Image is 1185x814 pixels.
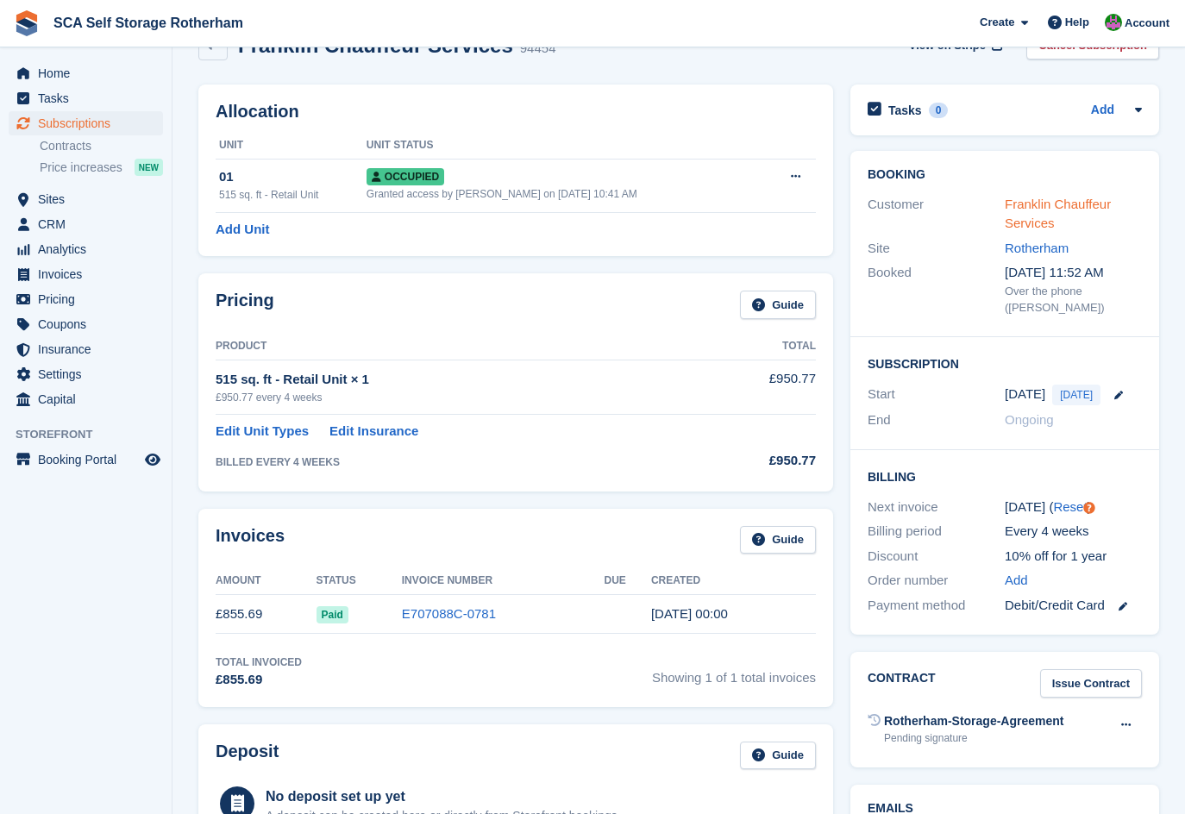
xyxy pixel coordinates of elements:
a: Rotherham [1005,241,1069,255]
td: £950.77 [704,360,816,414]
h2: Booking [868,168,1142,182]
span: Subscriptions [38,111,141,135]
div: Booked [868,263,1005,316]
th: Status [317,567,402,595]
div: £950.77 [704,451,816,471]
h2: Subscription [868,354,1142,372]
span: CRM [38,212,141,236]
th: Amount [216,567,317,595]
div: End [868,410,1005,430]
div: 01 [219,167,367,187]
div: Pending signature [884,730,1063,746]
span: Occupied [367,168,444,185]
th: Total [704,333,816,360]
span: Pricing [38,287,141,311]
div: £855.69 [216,670,302,690]
h2: Pricing [216,291,274,319]
h2: Contract [868,669,936,698]
img: Sarah Race [1105,14,1122,31]
div: BILLED EVERY 4 WEEKS [216,454,704,470]
span: Analytics [38,237,141,261]
th: Due [605,567,651,595]
div: Next invoice [868,498,1005,517]
h2: Deposit [216,742,279,770]
span: Showing 1 of 1 total invoices [652,654,816,690]
div: Billing period [868,522,1005,542]
a: Add [1091,101,1114,121]
a: menu [9,362,163,386]
div: Payment method [868,596,1005,616]
a: SCA Self Storage Rotherham [47,9,250,37]
span: Coupons [38,312,141,336]
div: 0 [929,103,949,118]
a: menu [9,287,163,311]
div: Over the phone ([PERSON_NAME]) [1005,283,1142,316]
div: Order number [868,571,1005,591]
h2: Billing [868,467,1142,485]
span: Home [38,61,141,85]
a: menu [9,187,163,211]
a: Add [1005,571,1028,591]
div: NEW [135,159,163,176]
a: menu [9,387,163,411]
div: Discount [868,547,1005,567]
h2: Allocation [216,102,816,122]
a: menu [9,448,163,472]
div: No deposit set up yet [266,786,621,807]
span: Help [1065,14,1089,31]
a: menu [9,337,163,361]
th: Unit [216,132,367,160]
th: Created [651,567,816,595]
a: menu [9,262,163,286]
a: Edit Unit Types [216,422,309,441]
span: Capital [38,387,141,411]
a: menu [9,61,163,85]
div: 94454 [520,39,556,59]
a: menu [9,111,163,135]
span: Tasks [38,86,141,110]
a: Preview store [142,449,163,470]
span: Ongoing [1005,412,1054,427]
a: Guide [740,526,816,554]
th: Product [216,333,704,360]
img: stora-icon-8386f47178a22dfd0bd8f6a31ec36ba5ce8667c1dd55bd0f319d3a0aa187defe.svg [14,10,40,36]
a: menu [9,86,163,110]
td: £855.69 [216,595,317,634]
div: Total Invoiced [216,654,302,670]
span: Create [980,14,1014,31]
h2: Invoices [216,526,285,554]
span: Settings [38,362,141,386]
span: Paid [317,606,348,623]
span: Booking Portal [38,448,141,472]
div: Every 4 weeks [1005,522,1142,542]
a: Guide [740,742,816,770]
span: [DATE] [1052,385,1100,405]
div: [DATE] ( ) [1005,498,1142,517]
span: Invoices [38,262,141,286]
div: Site [868,239,1005,259]
th: Unit Status [367,132,763,160]
a: Issue Contract [1040,669,1142,698]
span: Account [1125,15,1169,32]
div: Tooltip anchor [1082,500,1097,516]
a: menu [9,212,163,236]
span: Storefront [16,426,172,443]
a: Price increases NEW [40,158,163,177]
a: Guide [740,291,816,319]
time: 2025-08-10 23:00:33 UTC [651,606,728,621]
a: Add Unit [216,220,269,240]
div: 10% off for 1 year [1005,547,1142,567]
span: Price increases [40,160,122,176]
div: Rotherham-Storage-Agreement [884,712,1063,730]
a: Edit Insurance [329,422,418,441]
a: menu [9,312,163,336]
a: E707088C-0781 [402,606,496,621]
a: menu [9,237,163,261]
div: Start [868,385,1005,405]
div: Customer [868,195,1005,234]
time: 2025-08-10 23:00:00 UTC [1005,385,1045,404]
th: Invoice Number [402,567,605,595]
span: Sites [38,187,141,211]
div: Granted access by [PERSON_NAME] on [DATE] 10:41 AM [367,186,763,202]
div: 515 sq. ft - Retail Unit [219,187,367,203]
